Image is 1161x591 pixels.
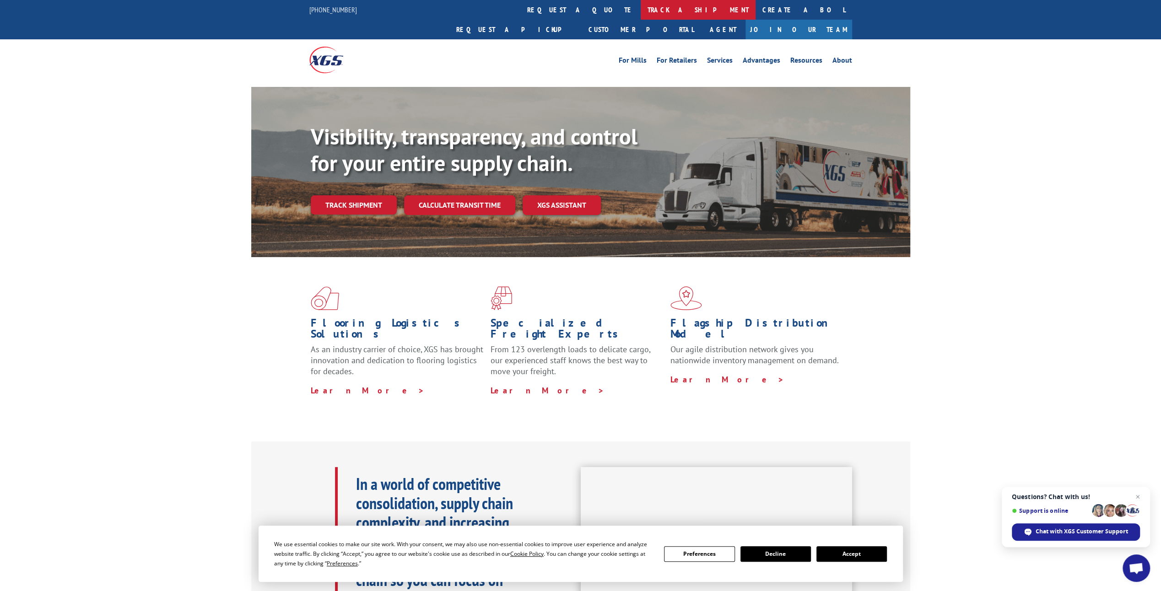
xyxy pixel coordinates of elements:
span: Close chat [1132,491,1143,502]
a: Learn More > [670,374,784,385]
b: Visibility, transparency, and control for your entire supply chain. [311,122,637,177]
a: Request a pickup [449,20,582,39]
span: Support is online [1012,507,1089,514]
button: Accept [816,546,887,562]
p: From 123 overlength loads to delicate cargo, our experienced staff knows the best way to move you... [491,344,664,385]
h1: Specialized Freight Experts [491,317,664,344]
img: xgs-icon-flagship-distribution-model-red [670,286,702,310]
h1: Flooring Logistics Solutions [311,317,484,344]
a: For Mills [619,57,647,67]
div: Open chat [1123,554,1150,582]
a: Track shipment [311,195,397,215]
a: About [832,57,852,67]
span: Questions? Chat with us! [1012,493,1140,500]
div: We use essential cookies to make our site work. With your consent, we may also use non-essential ... [274,539,653,568]
a: For Retailers [657,57,697,67]
a: Services [707,57,733,67]
h1: Flagship Distribution Model [670,317,843,344]
span: Preferences [327,559,358,567]
div: Cookie Consent Prompt [259,526,903,582]
a: [PHONE_NUMBER] [309,5,357,14]
img: xgs-icon-total-supply-chain-intelligence-red [311,286,339,310]
span: Our agile distribution network gives you nationwide inventory management on demand. [670,344,839,365]
a: XGS ASSISTANT [523,195,601,215]
a: Learn More > [491,385,605,396]
a: Join Our Team [745,20,852,39]
span: As an industry carrier of choice, XGS has brought innovation and dedication to flooring logistics... [311,344,483,376]
button: Preferences [664,546,734,562]
a: Advantages [743,57,780,67]
div: Chat with XGS Customer Support [1012,523,1140,541]
img: xgs-icon-focused-on-flooring-red [491,286,512,310]
span: Chat with XGS Customer Support [1036,527,1128,536]
a: Calculate transit time [404,195,515,215]
a: Customer Portal [582,20,701,39]
span: Cookie Policy [510,550,544,558]
a: Resources [790,57,822,67]
button: Decline [740,546,811,562]
a: Agent [701,20,745,39]
a: Learn More > [311,385,425,396]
